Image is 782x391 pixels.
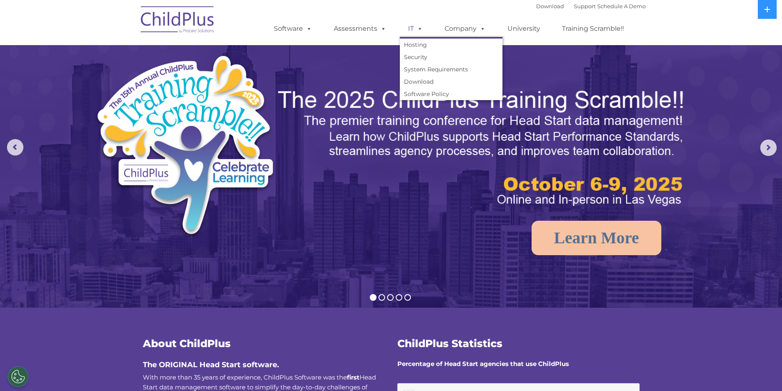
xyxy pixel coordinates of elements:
span: ChildPlus Statistics [397,337,502,350]
a: Support [574,3,596,9]
span: About ChildPlus [143,337,231,350]
a: System Requirements [400,63,502,75]
a: IT [400,21,431,37]
a: Hosting [400,39,502,51]
span: The ORIGINAL Head Start software. [143,360,279,369]
a: Security [400,51,502,63]
a: Schedule A Demo [597,3,646,9]
a: Software [266,21,320,37]
a: Learn More [532,221,662,255]
a: Download [536,3,564,9]
strong: Percentage of Head Start agencies that use ChildPlus [397,360,569,368]
button: Cookies Settings [8,366,28,387]
a: Assessments [326,21,394,37]
b: first [347,373,360,381]
a: Training Scramble!! [554,21,632,37]
a: University [499,21,548,37]
img: ChildPlus by Procare Solutions [137,0,219,41]
a: Company [436,21,494,37]
a: Download [400,75,502,88]
font: | [536,3,646,9]
a: Software Policy [400,88,502,100]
